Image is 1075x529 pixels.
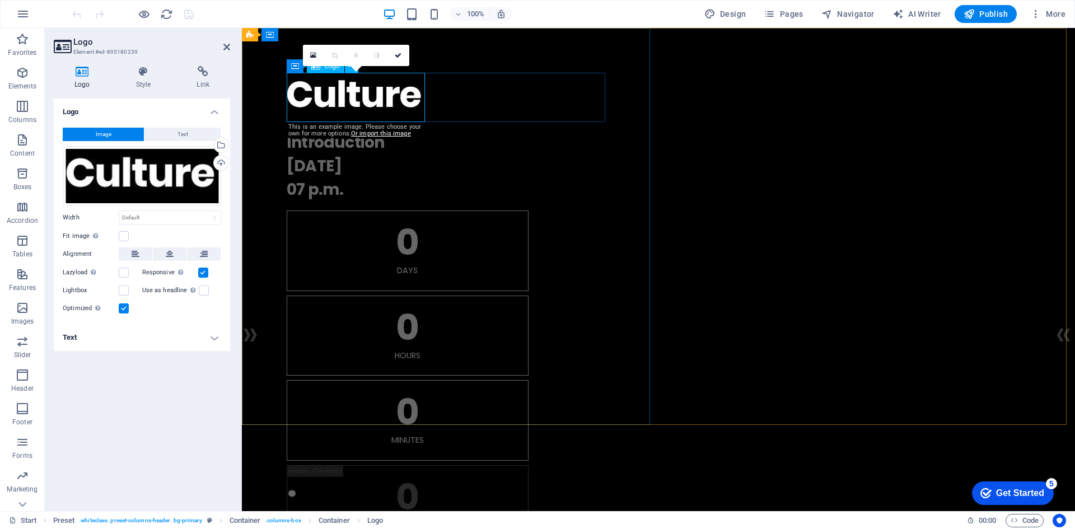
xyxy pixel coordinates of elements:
[351,130,411,137] a: Or import this image
[14,350,31,359] p: Slider
[496,9,506,19] i: On resize automatically adjust zoom level to fit chosen device.
[79,514,202,527] span: . whiteclass .preset-columns-header .bg-primary
[230,514,261,527] span: Click to select. Double-click to edit
[96,128,111,141] span: Image
[979,514,996,527] span: 00 00
[700,5,751,23] button: Design
[63,302,119,315] label: Optimized
[9,514,37,527] a: Click to cancel selection. Double-click to open Pages
[1011,514,1039,527] span: Code
[12,250,32,259] p: Tables
[367,45,388,66] a: Greyscale
[345,45,367,66] a: Blur
[142,266,198,279] label: Responsive
[817,5,879,23] button: Navigator
[54,324,230,351] h4: Text
[63,247,119,261] label: Alignment
[700,5,751,23] div: Design (Ctrl+Alt+Y)
[63,230,119,243] label: Fit image
[160,7,173,21] button: reload
[144,128,221,141] button: Text
[964,8,1008,20] span: Publish
[53,514,384,527] nav: breadcrumb
[63,146,221,206] div: Unbenannt.JPG
[704,8,746,20] span: Design
[10,149,35,158] p: Content
[63,128,144,141] button: Image
[7,485,38,494] p: Marketing
[892,8,941,20] span: AI Writer
[1006,514,1044,527] button: Code
[8,82,37,91] p: Elements
[9,6,91,29] div: Get Started 5 items remaining, 0% complete
[367,514,383,527] span: Click to select. Double-click to edit
[1026,5,1070,23] button: More
[54,99,230,119] h4: Logo
[759,5,807,23] button: Pages
[137,7,151,21] button: Click here to leave preview mode and continue editing
[955,5,1017,23] button: Publish
[12,418,32,427] p: Footer
[8,48,36,57] p: Favorites
[467,7,485,21] h6: 100%
[7,216,38,225] p: Accordion
[176,66,230,90] h4: Link
[888,5,946,23] button: AI Writer
[207,517,212,523] i: This element is a customizable preset
[53,514,75,527] span: Click to select. Double-click to edit
[265,514,301,527] span: . columns-box
[987,516,988,525] span: :
[177,128,188,141] span: Text
[764,8,803,20] span: Pages
[63,284,119,297] label: Lightbox
[967,514,997,527] h6: Session time
[63,214,119,221] label: Width
[1030,8,1065,20] span: More
[73,47,208,57] h3: Element #ed-895180239
[73,37,230,47] h2: Logo
[63,266,119,279] label: Lazyload
[303,45,324,66] a: Select files from the file manager, stock photos, or upload file(s)
[54,66,115,90] h4: Logo
[821,8,875,20] span: Navigator
[8,115,36,124] p: Columns
[83,2,94,13] div: 5
[388,45,409,66] a: Confirm ( Ctrl ⏎ )
[115,66,176,90] h4: Style
[11,384,34,393] p: Header
[160,8,173,21] i: Reload page
[286,123,425,138] div: This is an example image. Please choose your own for more options.
[9,283,36,292] p: Features
[11,317,34,326] p: Images
[319,514,350,527] span: Click to select. Double-click to edit
[142,284,199,297] label: Use as headline
[13,182,32,191] p: Boxes
[324,45,345,66] a: Crop mode
[33,12,81,22] div: Get Started
[1053,514,1066,527] button: Usercentrics
[12,451,32,460] p: Forms
[450,7,490,21] button: 100%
